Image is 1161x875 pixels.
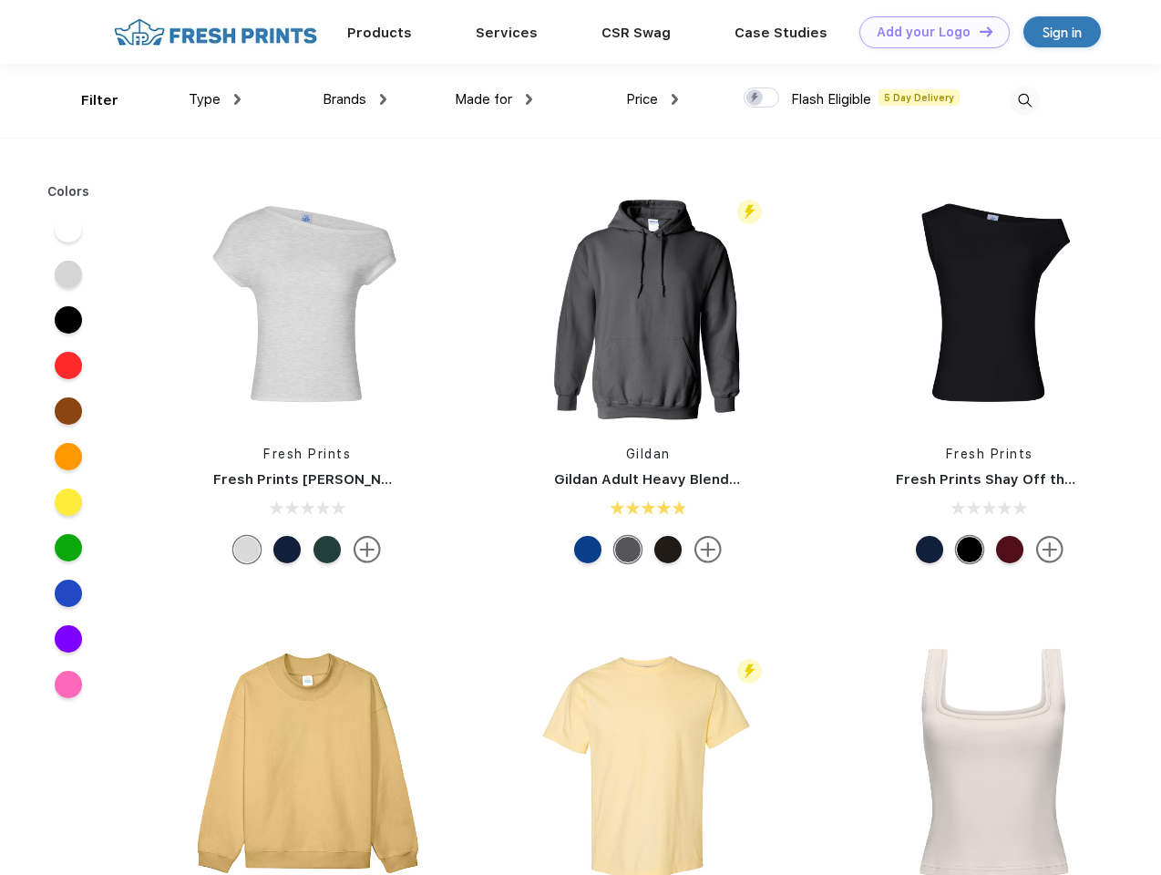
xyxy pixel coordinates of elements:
img: func=resize&h=266 [868,184,1111,427]
span: Type [189,91,221,108]
span: Brands [323,91,366,108]
img: dropdown.png [526,94,532,105]
div: Green [313,536,341,563]
div: Ash Grey [233,536,261,563]
div: Royal [574,536,601,563]
img: dropdown.png [672,94,678,105]
img: dropdown.png [234,94,241,105]
div: Navy [273,536,301,563]
span: Price [626,91,658,108]
div: Burgundy [996,536,1023,563]
img: func=resize&h=266 [527,184,769,427]
img: more.svg [694,536,722,563]
img: more.svg [354,536,381,563]
img: func=resize&h=266 [186,184,428,427]
span: Flash Eligible [791,91,871,108]
span: 5 Day Delivery [878,89,960,106]
div: Charcoal [614,536,642,563]
a: Sign in [1023,16,1101,47]
a: CSR Swag [601,25,671,41]
div: Navy [916,536,943,563]
div: Colors [34,182,104,201]
a: Services [476,25,538,41]
a: Products [347,25,412,41]
img: more.svg [1036,536,1063,563]
img: flash_active_toggle.svg [737,200,762,224]
div: Sign in [1043,22,1082,43]
div: Filter [81,90,118,111]
span: Made for [455,91,512,108]
img: dropdown.png [380,94,386,105]
a: Fresh Prints [946,447,1033,461]
a: Fresh Prints [263,447,351,461]
img: fo%20logo%202.webp [108,16,323,48]
img: desktop_search.svg [1010,86,1040,116]
a: Gildan Adult Heavy Blend 8 Oz. 50/50 Hooded Sweatshirt [554,471,952,488]
img: flash_active_toggle.svg [737,659,762,684]
div: Add your Logo [877,25,971,40]
div: Black [956,536,983,563]
div: Dark Chocolate [654,536,682,563]
a: Gildan [626,447,671,461]
a: Fresh Prints [PERSON_NAME] Off the Shoulder Top [213,471,568,488]
img: DT [980,26,992,36]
